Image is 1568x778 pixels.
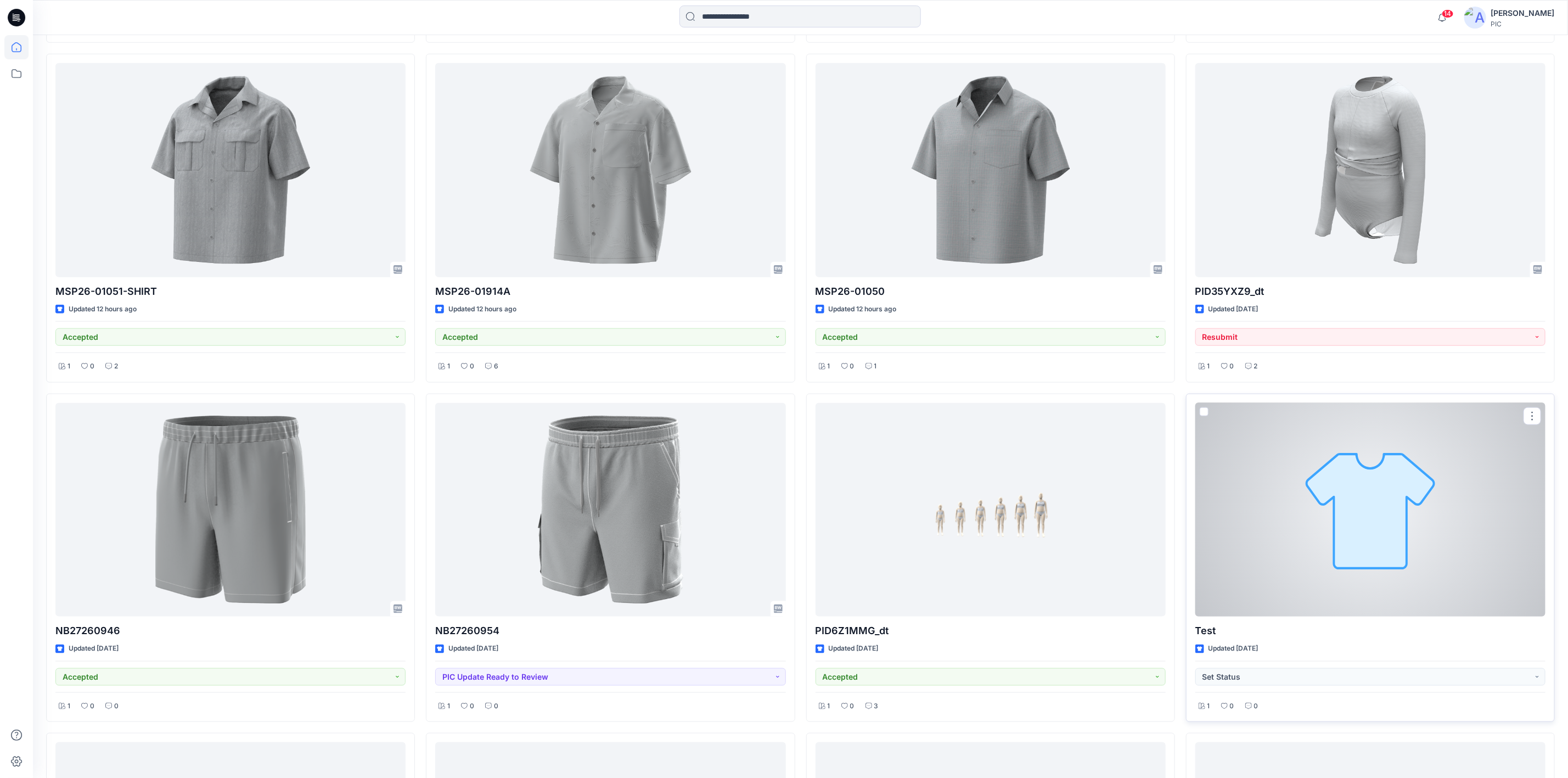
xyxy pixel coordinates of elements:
p: MSP26-01914A [435,284,785,299]
p: NB27260946 [55,623,406,639]
p: 2 [114,361,118,372]
p: 0 [494,701,498,712]
p: PID6Z1MMG_dt [816,623,1166,639]
p: NB27260954 [435,623,785,639]
p: 1 [874,361,877,372]
p: 1 [828,361,830,372]
p: 0 [114,701,119,712]
p: Updated 12 hours ago [829,304,897,315]
p: MSP26-01050 [816,284,1166,299]
p: 1 [68,701,70,712]
p: 3 [874,701,879,712]
p: 0 [90,361,94,372]
p: 1 [447,361,450,372]
p: Updated [DATE] [448,643,498,654]
p: 0 [470,361,474,372]
a: PID6Z1MMG_dt [816,403,1166,617]
p: Test [1195,623,1545,639]
p: 0 [1254,701,1258,712]
a: Test [1195,403,1545,617]
a: NB27260946 [55,403,406,617]
p: Updated [DATE] [829,643,879,654]
p: 2 [1254,361,1258,372]
a: PID35YXZ9_dt [1195,63,1545,277]
div: [PERSON_NAME] [1491,7,1554,20]
p: PID35YXZ9_dt [1195,284,1545,299]
p: 0 [90,701,94,712]
div: PIC [1491,20,1554,28]
p: 0 [850,361,855,372]
p: Updated [DATE] [69,643,119,654]
p: Updated 12 hours ago [69,304,137,315]
p: Updated 12 hours ago [448,304,516,315]
p: 0 [470,701,474,712]
p: 6 [494,361,498,372]
p: 0 [850,701,855,712]
p: 0 [1230,361,1234,372]
p: 1 [68,361,70,372]
p: 1 [447,701,450,712]
p: Updated [DATE] [1209,304,1258,315]
img: avatar [1464,7,1486,29]
a: MSP26-01050 [816,63,1166,277]
p: 0 [1230,701,1234,712]
p: 1 [828,701,830,712]
a: MSP26-01051-SHIRT [55,63,406,277]
span: 14 [1442,9,1454,18]
a: MSP26-01914A [435,63,785,277]
a: NB27260954 [435,403,785,617]
p: MSP26-01051-SHIRT [55,284,406,299]
p: 1 [1207,701,1210,712]
p: Updated [DATE] [1209,643,1258,654]
p: 1 [1207,361,1210,372]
